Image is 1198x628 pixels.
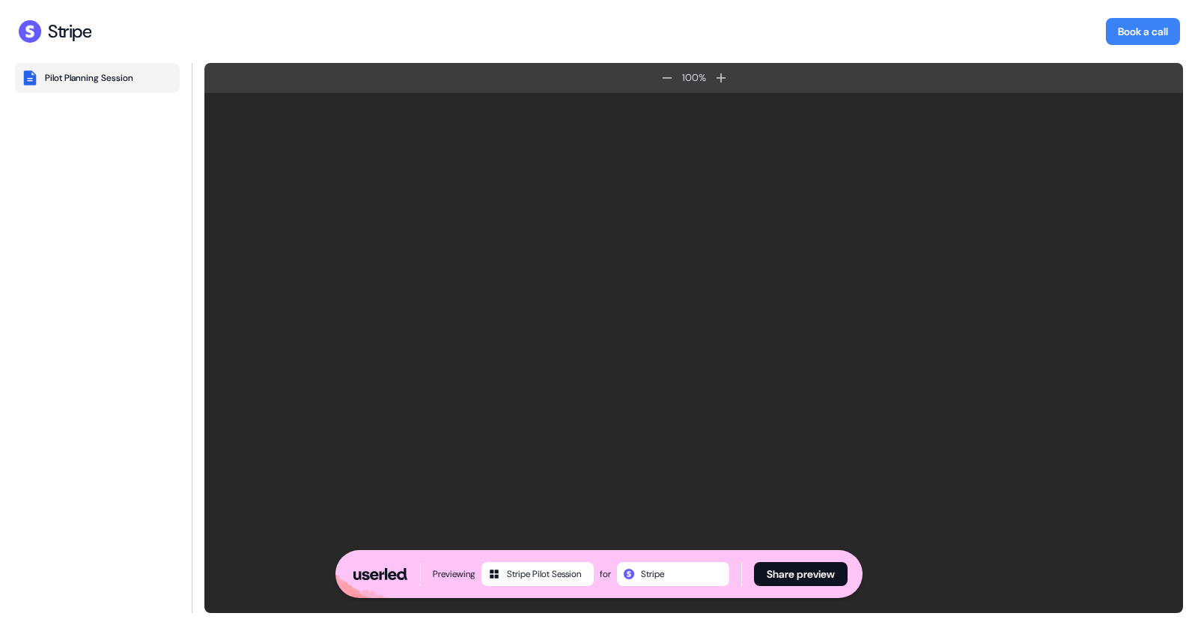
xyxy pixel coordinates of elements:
div: Previewing [433,567,475,582]
div: Pilot Planning Session [45,72,133,84]
button: Pilot Planning Session [15,63,180,93]
div: for [600,567,611,582]
div: 100 % [679,70,709,85]
div: Stripe [641,567,664,582]
button: Book a call [1106,18,1180,45]
div: Stripe [48,20,91,43]
div: Stripe Pilot Session [507,567,581,582]
button: Share preview [754,562,848,586]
